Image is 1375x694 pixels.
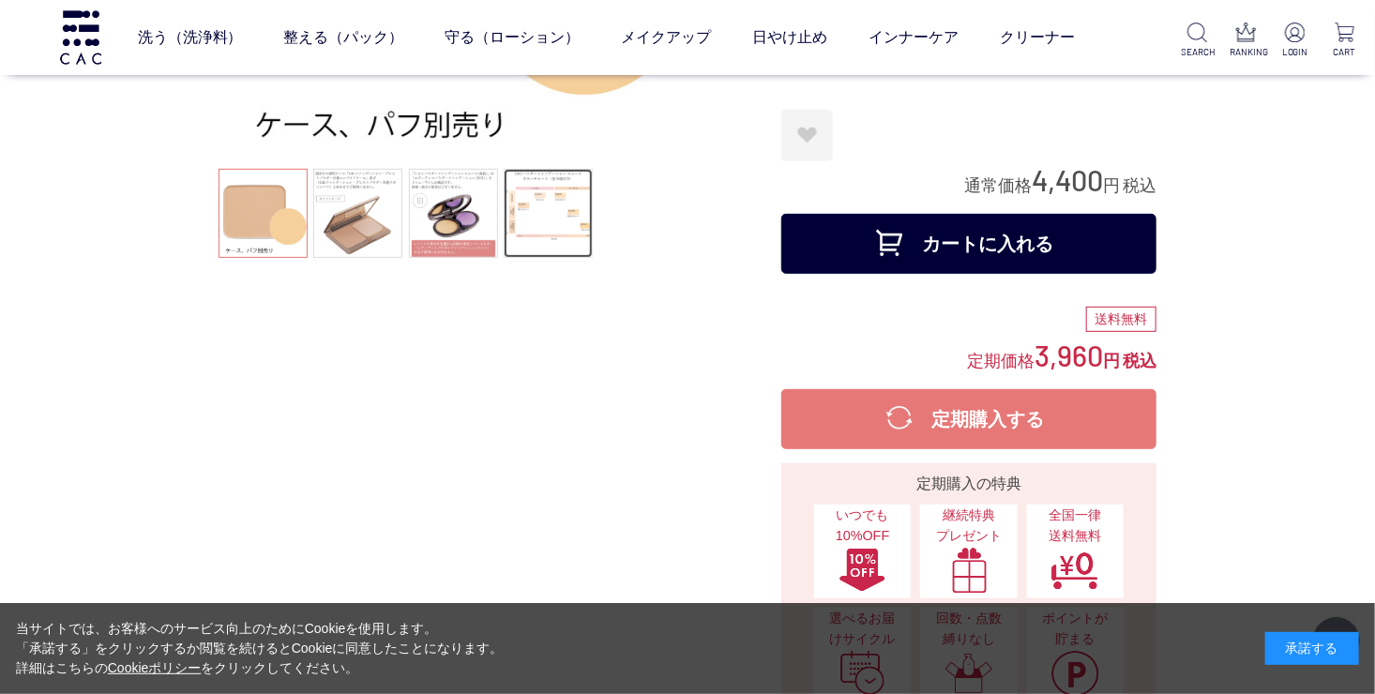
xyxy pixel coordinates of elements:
[1103,352,1120,370] span: 円
[446,11,581,64] a: 守る（ローション）
[1032,162,1103,197] span: 4,400
[1036,505,1114,546] span: 全国一律 送料無料
[1279,45,1311,59] p: LOGIN
[1328,23,1360,59] a: CART
[622,11,712,64] a: メイクアップ
[781,214,1156,274] button: カートに入れる
[1181,45,1213,59] p: SEARCH
[964,176,1032,195] span: 通常価格
[789,473,1149,495] div: 定期購入の特典
[1103,176,1120,195] span: 円
[284,11,404,64] a: 整える（パック）
[1231,45,1262,59] p: RANKING
[1231,23,1262,59] a: RANKING
[138,11,243,64] a: 洗う（洗浄料）
[753,11,828,64] a: 日やけ止め
[781,110,833,161] a: お気に入りに登録する
[1328,45,1360,59] p: CART
[1050,547,1099,594] img: 全国一律送料無料
[869,11,959,64] a: インナーケア
[1279,23,1311,59] a: LOGIN
[967,350,1035,370] span: 定期価格
[57,10,104,64] img: logo
[16,619,504,678] div: 当サイトでは、お客様へのサービス向上のためにCookieを使用します。 「承諾する」をクリックするか閲覧を続けるとCookieに同意したことになります。 詳細はこちらの をクリックしてください。
[1123,352,1156,370] span: 税込
[823,505,901,546] span: いつでも10%OFF
[1265,632,1359,665] div: 承諾する
[781,389,1156,449] button: 定期購入する
[1086,307,1156,333] div: 送料無料
[839,547,887,594] img: いつでも10%OFF
[929,505,1007,546] span: 継続特典 プレゼント
[1035,338,1103,372] span: 3,960
[1181,23,1213,59] a: SEARCH
[1123,176,1156,195] span: 税込
[108,660,202,675] a: Cookieポリシー
[944,547,993,594] img: 継続特典プレゼント
[1001,11,1076,64] a: クリーナー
